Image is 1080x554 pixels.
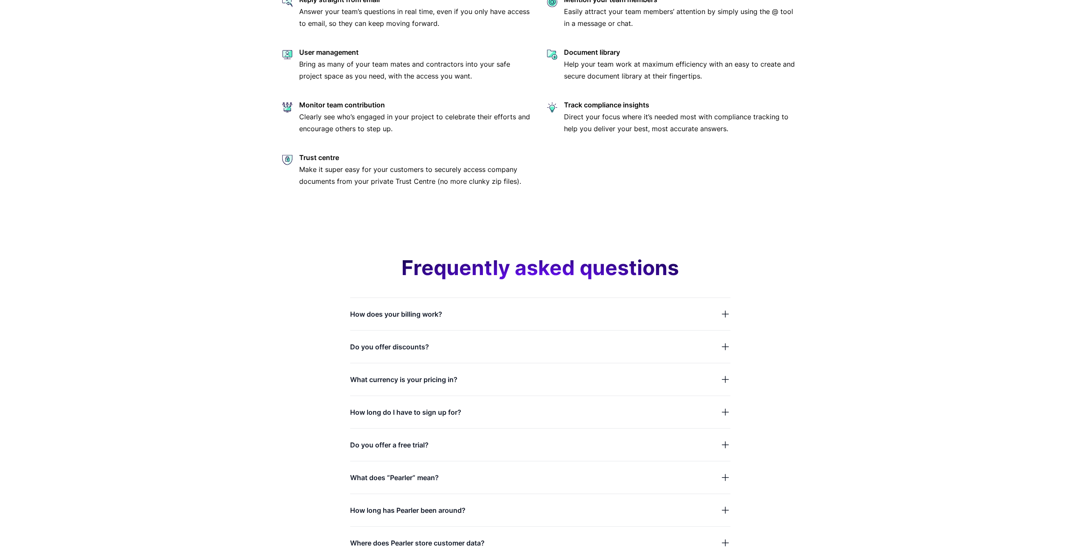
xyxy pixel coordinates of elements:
img: icons [282,152,292,165]
dt: Trust centre [299,152,533,163]
button: Where does Pearler store customer data? [350,537,730,549]
dd: Help your team work at maximum efficiency with an easy to create and secure document library at t... [564,58,798,82]
img: icons [282,99,292,112]
img: icons [282,46,292,60]
span: Where does Pearler store customer data? [350,537,485,549]
span: Do you offer a free trial? [350,439,429,451]
button: What currency is your pricing in? [350,374,730,385]
span: What does “Pearler” mean? [350,472,439,484]
span: Do you offer discounts? [350,341,429,353]
button: Do you offer discounts? [350,341,730,353]
dd: Direct your focus where it’s needed most with compliance tracking to help you deliver your best, ... [564,111,798,135]
span: How does your billing work? [350,308,442,320]
button: How long has Pearler been around? [350,504,730,516]
span: How long do I have to sign up for? [350,406,461,418]
dd: Bring as many of your team mates and contractors into your safe project space as you need, with t... [299,58,533,82]
span: How long has Pearler been around? [350,504,466,516]
dt: User management [299,46,533,58]
dd: Make it super easy for your customers to securely access company documents from your private Trus... [299,163,533,187]
h2: Frequently asked questions [350,255,730,281]
button: Do you offer a free trial? [350,439,730,451]
dt: Monitor team contribution [299,99,533,111]
dd: Answer your team’s questions in real time, even if you only have access to email, so they can kee... [299,6,533,29]
button: How long do I have to sign up for? [350,406,730,418]
span: What currency is your pricing in? [350,374,457,385]
button: How does your billing work? [350,308,730,320]
img: icons [547,46,557,60]
dt: Track compliance insights [564,99,798,111]
dd: Easily attract your team members’ attention by simply using the @ tool in a message or chat. [564,6,798,29]
img: icons [547,99,557,112]
dd: Clearly see who’s engaged in your project to celebrate their efforts and encourage others to step... [299,111,533,135]
button: What does “Pearler” mean? [350,472,730,484]
dt: Document library [564,46,798,58]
